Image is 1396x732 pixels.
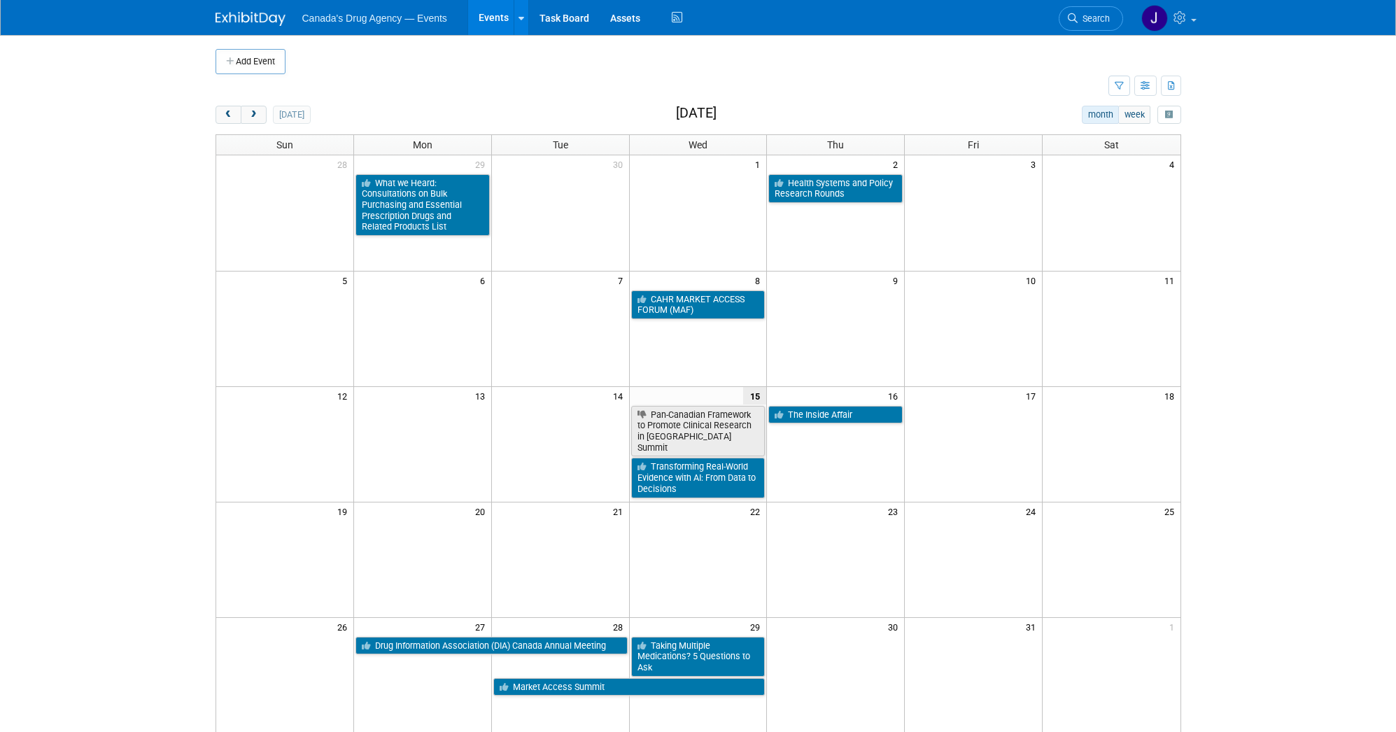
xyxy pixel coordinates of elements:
span: 1 [754,155,766,173]
button: myCustomButton [1157,106,1180,124]
span: 30 [612,155,629,173]
a: Health Systems and Policy Research Rounds [768,174,903,203]
a: Market Access Summit [493,678,766,696]
span: 27 [474,618,491,635]
span: 23 [887,502,904,520]
span: 2 [891,155,904,173]
span: 6 [479,272,491,289]
span: 21 [612,502,629,520]
a: Search [1059,6,1123,31]
h2: [DATE] [676,106,717,121]
span: Thu [827,139,844,150]
span: 17 [1024,387,1042,404]
span: 28 [336,155,353,173]
span: 8 [754,272,766,289]
span: 10 [1024,272,1042,289]
span: 29 [474,155,491,173]
span: Sat [1104,139,1119,150]
span: 24 [1024,502,1042,520]
span: Mon [413,139,432,150]
button: week [1118,106,1150,124]
button: Add Event [216,49,285,74]
span: 18 [1163,387,1180,404]
span: 13 [474,387,491,404]
span: Tue [553,139,568,150]
span: 25 [1163,502,1180,520]
span: 14 [612,387,629,404]
button: [DATE] [273,106,310,124]
span: 19 [336,502,353,520]
button: prev [216,106,241,124]
span: 11 [1163,272,1180,289]
span: Sun [276,139,293,150]
span: 16 [887,387,904,404]
span: 1 [1168,618,1180,635]
span: 26 [336,618,353,635]
span: Fri [968,139,979,150]
span: 7 [616,272,629,289]
span: 31 [1024,618,1042,635]
img: ExhibitDay [216,12,285,26]
span: 20 [474,502,491,520]
span: Wed [689,139,707,150]
span: 30 [887,618,904,635]
a: Drug Information Association (DIA) Canada Annual Meeting [355,637,628,655]
img: Jessica Gerwing [1141,5,1168,31]
a: CAHR MARKET ACCESS FORUM (MAF) [631,290,766,319]
a: The Inside Affair [768,406,903,424]
span: 22 [749,502,766,520]
span: 12 [336,387,353,404]
span: 4 [1168,155,1180,173]
span: 15 [743,387,766,404]
span: 29 [749,618,766,635]
span: Search [1078,13,1110,24]
a: Transforming Real-World Evidence with AI: From Data to Decisions [631,458,766,498]
span: 3 [1029,155,1042,173]
span: Canada's Drug Agency — Events [302,13,447,24]
span: 5 [341,272,353,289]
span: 28 [612,618,629,635]
button: next [241,106,267,124]
a: Pan-Canadian Framework to Promote Clinical Research in [GEOGRAPHIC_DATA] Summit [631,406,766,457]
button: month [1082,106,1119,124]
a: Taking Multiple Medications? 5 Questions to Ask [631,637,766,677]
a: What we Heard: Consultations on Bulk Purchasing and Essential Prescription Drugs and Related Prod... [355,174,490,237]
span: 9 [891,272,904,289]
